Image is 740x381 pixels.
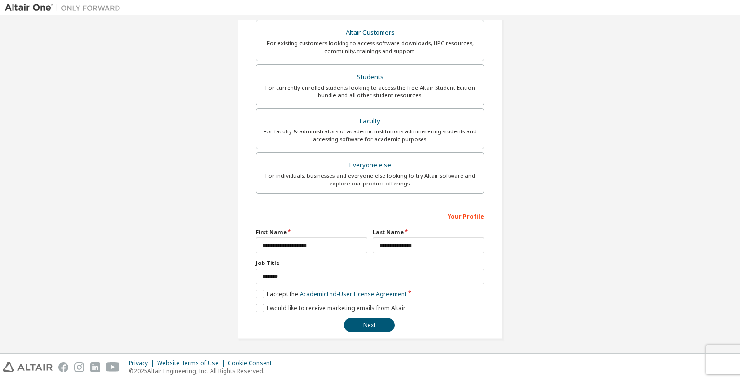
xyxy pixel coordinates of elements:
img: Altair One [5,3,125,13]
label: Last Name [373,228,484,236]
img: facebook.svg [58,362,68,372]
div: Cookie Consent [228,359,277,367]
label: I accept the [256,290,407,298]
div: Privacy [129,359,157,367]
div: For individuals, businesses and everyone else looking to try Altair software and explore our prod... [262,172,478,187]
div: For currently enrolled students looking to access the free Altair Student Edition bundle and all ... [262,84,478,99]
div: Students [262,70,478,84]
label: Job Title [256,259,484,267]
div: Faculty [262,115,478,128]
p: © 2025 Altair Engineering, Inc. All Rights Reserved. [129,367,277,375]
div: Altair Customers [262,26,478,39]
a: Academic End-User License Agreement [300,290,407,298]
div: Your Profile [256,208,484,223]
img: linkedin.svg [90,362,100,372]
img: altair_logo.svg [3,362,53,372]
div: Everyone else [262,158,478,172]
label: I would like to receive marketing emails from Altair [256,304,406,312]
div: For faculty & administrators of academic institutions administering students and accessing softwa... [262,128,478,143]
img: youtube.svg [106,362,120,372]
div: Website Terms of Use [157,359,228,367]
img: instagram.svg [74,362,84,372]
div: For existing customers looking to access software downloads, HPC resources, community, trainings ... [262,39,478,55]
label: First Name [256,228,367,236]
button: Next [344,318,395,332]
